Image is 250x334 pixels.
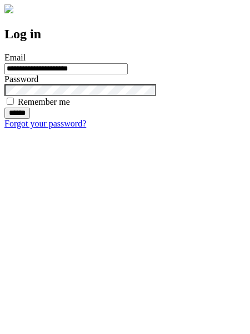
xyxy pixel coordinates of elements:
img: logo-4e3dc11c47720685a147b03b5a06dd966a58ff35d612b21f08c02c0306f2b779.png [4,4,13,13]
h2: Log in [4,27,246,42]
label: Password [4,74,38,84]
label: Email [4,53,26,62]
a: Forgot your password? [4,119,86,128]
label: Remember me [18,97,70,107]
